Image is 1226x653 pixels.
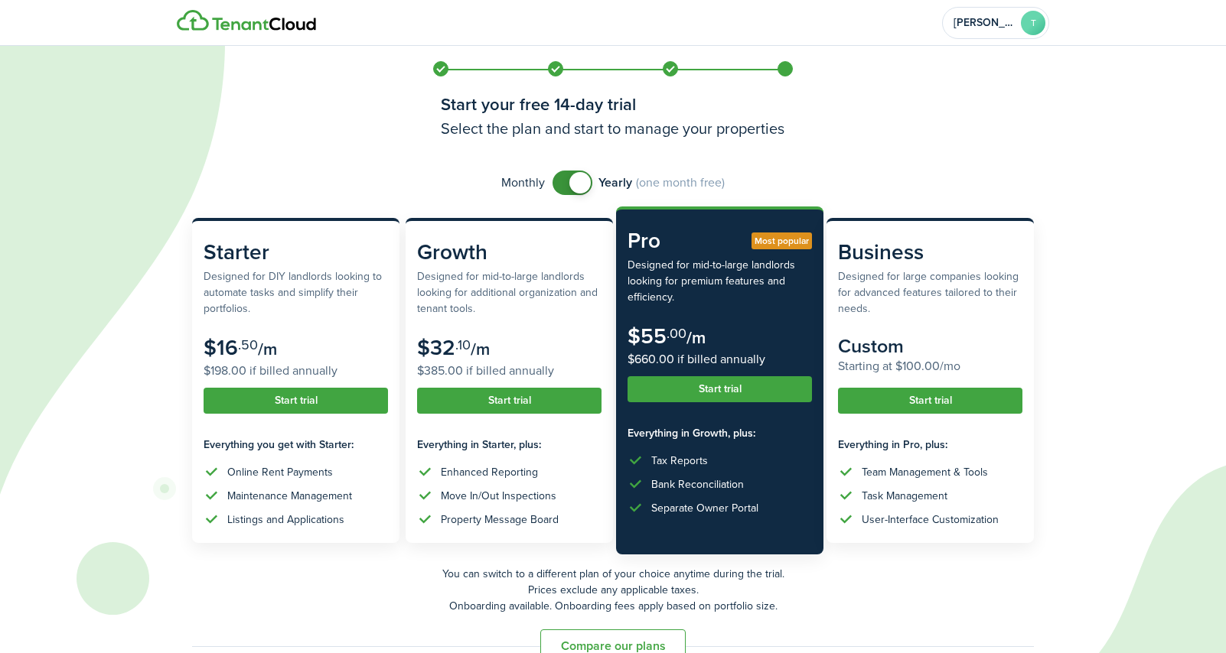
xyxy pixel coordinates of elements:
button: Start trial [838,388,1022,414]
div: Maintenance Management [227,488,352,504]
img: Logo [177,10,316,31]
span: Monthly [501,174,545,192]
subscription-pricing-card-title: Starter [204,236,388,268]
subscription-pricing-card-price-annual: $660.00 if billed annually [628,350,812,369]
subscription-pricing-card-price-amount: Custom [838,332,904,360]
div: Bank Reconciliation [651,476,744,492]
div: User-Interface Customization [862,512,999,528]
subscription-pricing-card-price-amount: $16 [204,332,238,363]
p: You can switch to a different plan of your choice anytime during the trial. Prices exclude any ap... [192,566,1034,614]
div: Listings and Applications [227,512,344,528]
subscription-pricing-card-title: Growth [417,236,602,268]
div: Online Rent Payments [227,464,333,480]
subscription-pricing-card-description: Designed for mid-to-large landlords looking for additional organization and tenant tools. [417,268,602,317]
subscription-pricing-card-features-title: Everything you get with Starter: [204,437,388,453]
div: Enhanced Reporting [441,464,538,480]
div: Task Management [862,488,947,504]
subscription-pricing-card-description: Designed for large companies looking for advanced features tailored to their needs. [838,268,1022,317]
subscription-pricing-card-features-title: Everything in Growth, plus: [628,425,812,441]
subscription-pricing-card-price-cents: .50 [238,335,258,355]
subscription-pricing-card-price-period: /m [471,336,490,362]
subscription-pricing-card-price-annual: Starting at $100.00/mo [838,357,1022,375]
subscription-pricing-card-price-annual: $198.00 if billed annually [204,362,388,380]
div: Property Message Board [441,512,559,528]
button: Start trial [417,388,602,414]
div: Move In/Out Inspections [441,488,556,504]
div: Separate Owner Portal [651,500,758,516]
div: Team Management & Tools [862,464,988,480]
subscription-pricing-card-features-title: Everything in Starter, plus: [417,437,602,453]
subscription-pricing-card-price-amount: $55 [628,320,667,352]
subscription-pricing-card-title: Pro [628,225,812,257]
div: Tax Reports [651,453,708,469]
subscription-pricing-card-price-amount: $32 [417,332,455,363]
h1: Start your free 14-day trial [441,92,785,117]
h3: Select the plan and start to manage your properties [441,117,785,140]
subscription-pricing-card-price-period: /m [686,325,706,350]
button: Start trial [628,376,812,402]
subscription-pricing-card-description: Designed for mid-to-large landlords looking for premium features and efficiency. [628,257,812,305]
span: Tyrone [954,18,1015,28]
subscription-pricing-card-title: Business [838,236,1022,268]
subscription-pricing-card-price-period: /m [258,336,277,362]
button: Start trial [204,388,388,414]
subscription-pricing-card-description: Designed for DIY landlords looking to automate tasks and simplify their portfolios. [204,268,388,317]
subscription-pricing-card-features-title: Everything in Pro, plus: [838,437,1022,453]
avatar-text: T [1021,11,1045,35]
subscription-pricing-card-price-annual: $385.00 if billed annually [417,362,602,380]
subscription-pricing-card-price-cents: .10 [455,335,471,355]
button: Open menu [942,7,1049,39]
span: Most popular [755,234,809,248]
subscription-pricing-card-price-cents: .00 [667,323,686,343]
